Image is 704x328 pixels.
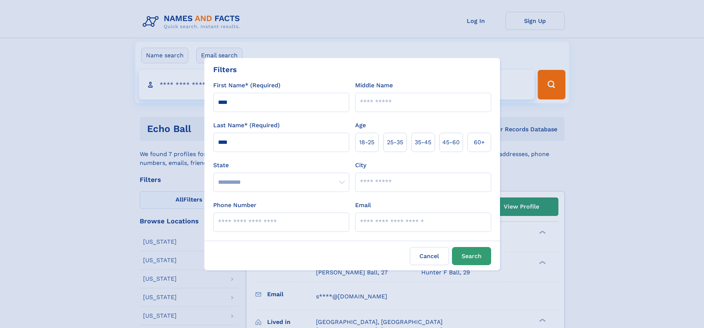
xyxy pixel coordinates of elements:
[213,121,280,130] label: Last Name* (Required)
[355,121,366,130] label: Age
[355,161,366,170] label: City
[213,64,237,75] div: Filters
[359,138,374,147] span: 18‑25
[452,247,491,265] button: Search
[415,138,431,147] span: 35‑45
[355,81,393,90] label: Middle Name
[474,138,485,147] span: 60+
[213,161,349,170] label: State
[410,247,449,265] label: Cancel
[442,138,460,147] span: 45‑60
[387,138,403,147] span: 25‑35
[355,201,371,210] label: Email
[213,201,256,210] label: Phone Number
[213,81,280,90] label: First Name* (Required)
